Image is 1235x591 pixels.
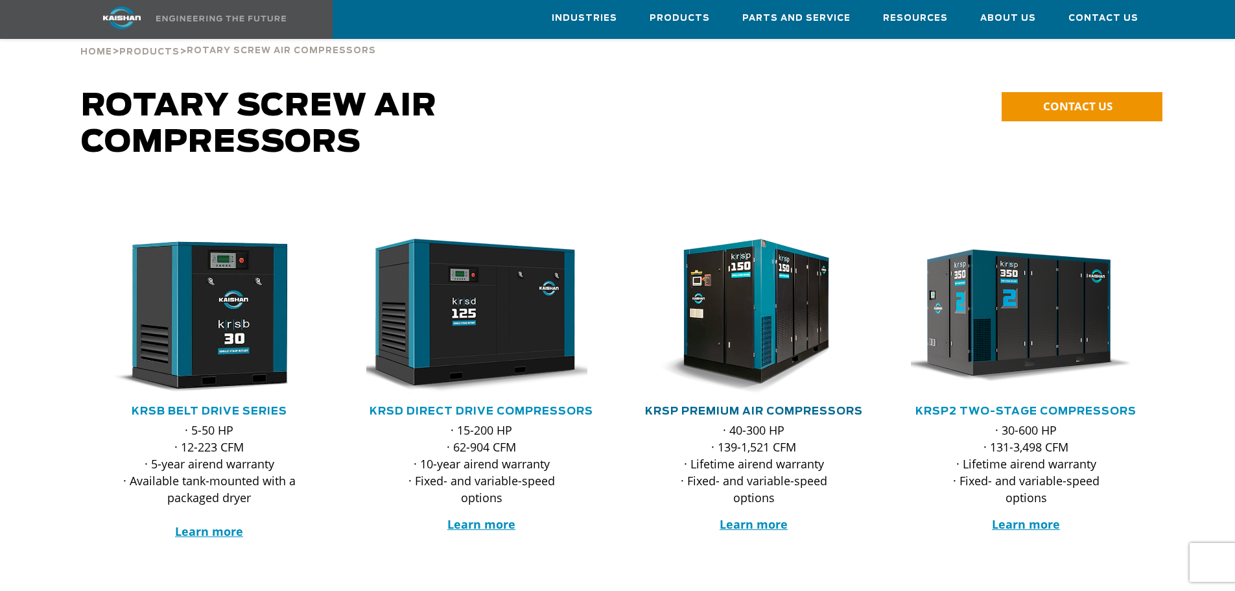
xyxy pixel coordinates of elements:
[911,239,1142,394] div: krsp350
[80,45,112,57] a: Home
[1068,11,1138,26] span: Contact Us
[81,91,437,158] span: Rotary Screw Air Compressors
[901,239,1132,394] img: krsp350
[119,45,180,57] a: Products
[80,48,112,56] span: Home
[156,16,286,21] img: Engineering the future
[370,406,593,416] a: KRSD Direct Drive Compressors
[883,11,948,26] span: Resources
[94,239,325,394] div: krsb30
[883,1,948,36] a: Resources
[366,239,597,394] div: krsd125
[937,422,1116,506] p: · 30-600 HP · 131-3,498 CFM · Lifetime airend warranty · Fixed- and variable-speed options
[645,406,863,416] a: KRSP Premium Air Compressors
[552,1,617,36] a: Industries
[187,47,376,55] span: Rotary Screw Air Compressors
[1002,92,1162,121] a: CONTACT US
[742,1,851,36] a: Parts and Service
[132,406,287,416] a: KRSB Belt Drive Series
[120,422,299,540] p: · 5-50 HP · 12-223 CFM · 5-year airend warranty · Available tank-mounted with a packaged dryer
[84,239,315,394] img: krsb30
[447,516,515,532] a: Learn more
[720,516,788,532] a: Learn more
[650,1,710,36] a: Products
[119,48,180,56] span: Products
[980,1,1036,36] a: About Us
[73,6,171,29] img: kaishan logo
[742,11,851,26] span: Parts and Service
[639,239,869,394] div: krsp150
[1043,99,1112,114] span: CONTACT US
[552,11,617,26] span: Industries
[980,11,1036,26] span: About Us
[629,239,860,394] img: krsp150
[650,11,710,26] span: Products
[992,516,1060,532] a: Learn more
[1068,1,1138,36] a: Contact Us
[357,239,587,394] img: krsd125
[392,422,571,506] p: · 15-200 HP · 62-904 CFM · 10-year airend warranty · Fixed- and variable-speed options
[665,422,843,506] p: · 40-300 HP · 139-1,521 CFM · Lifetime airend warranty · Fixed- and variable-speed options
[175,524,243,539] a: Learn more
[915,406,1136,416] a: KRSP2 Two-Stage Compressors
